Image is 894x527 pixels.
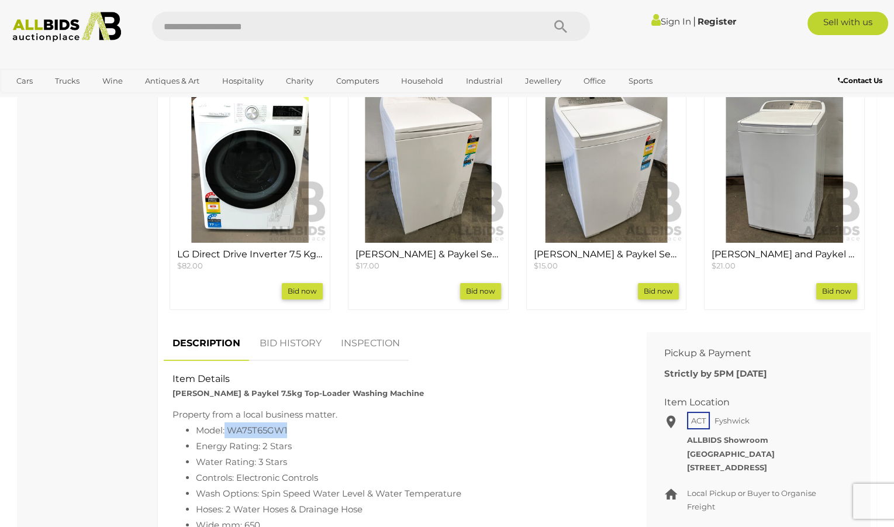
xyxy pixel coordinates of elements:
h2: Pickup & Payment [664,348,836,359]
li: Hoses: 2 Water Hoses & Drainage Hose [196,501,620,517]
div: Fisher and Paykel Washsmart 7.0kg Top Loader Washing Machine [704,84,865,310]
a: Sign In [651,16,691,27]
a: LG Direct Drive Inverter 7.5 Kg Front Loader Washing Machine $82.00 [177,249,323,271]
a: Hospitality [215,71,271,91]
a: INSPECTION [332,326,409,361]
span: Local Pickup or Buyer to Organise Freight [687,488,816,511]
a: Bid now [638,283,679,299]
a: Household [394,71,451,91]
p: $15.00 [534,260,679,271]
span: ACT [687,412,710,429]
li: Controls: Electronic Controls [196,470,620,485]
a: Bid now [282,283,323,299]
a: [PERSON_NAME] & Paykel Series 3 5.5kg Top Load Washing Machine $17.00 [355,249,501,271]
p: $17.00 [355,260,501,271]
b: Contact Us [838,76,882,85]
a: Contact Us [838,74,885,87]
img: LG Direct Drive Inverter 7.5 Kg Front Loader Washing Machine [172,87,328,243]
a: Bid now [816,283,857,299]
p: $21.00 [712,260,857,271]
a: DESCRIPTION [164,326,249,361]
a: Register [698,16,736,27]
a: Wine [95,71,130,91]
a: [PERSON_NAME] and Paykel Washsmart 7.0kg Top Loader Washing Machine $21.00 [712,249,857,271]
span: Fyshwick [712,413,753,428]
div: Fisher & Paykel Series 5 7kg Top Load Washing Machine [526,84,687,310]
button: Search [531,12,590,41]
li: Wash Options: Spin Speed Water Level & Water Temperature [196,485,620,501]
a: Sell with us [807,12,888,35]
h2: Item Details [172,374,620,384]
a: Sports [621,71,660,91]
h4: LG Direct Drive Inverter 7.5 Kg Front Loader Washing Machine [177,249,323,260]
strong: [STREET_ADDRESS] [687,463,767,472]
strong: [PERSON_NAME] & Paykel 7.5kg Top-Loader Washing Machine [172,388,424,398]
a: Trucks [47,71,87,91]
a: Bid now [460,283,501,299]
li: Energy Rating: 2 Stars [196,438,620,454]
a: Computers [329,71,386,91]
img: Fisher and Paykel Washsmart 7.0kg Top Loader Washing Machine [706,87,862,243]
h4: [PERSON_NAME] & Paykel Series 5 7kg Top Load Washing Machine [534,249,679,260]
li: Model: WA75T65GW1 [196,422,620,438]
span: | [693,15,696,27]
img: Fisher & Paykel Series 5 7kg Top Load Washing Machine [529,87,685,243]
a: Cars [9,71,40,91]
h4: [PERSON_NAME] and Paykel Washsmart 7.0kg Top Loader Washing Machine [712,249,857,260]
li: Water Rating: 3 Stars [196,454,620,470]
a: [PERSON_NAME] & Paykel Series 5 7kg Top Load Washing Machine $15.00 [534,249,679,271]
a: Jewellery [517,71,569,91]
a: Industrial [458,71,510,91]
img: Allbids.com.au [6,12,127,42]
div: Property from a local business matter. [172,407,620,422]
strong: ALLBIDS Showroom [GEOGRAPHIC_DATA] [687,435,775,458]
a: Charity [278,71,321,91]
div: Fisher & Paykel Series 3 5.5kg Top Load Washing Machine [348,84,509,310]
a: Antiques & Art [137,71,207,91]
a: Office [576,71,613,91]
img: Fisher & Paykel Series 3 5.5kg Top Load Washing Machine [350,87,506,243]
p: $82.00 [177,260,323,271]
a: [GEOGRAPHIC_DATA] [9,91,107,111]
a: BID HISTORY [251,326,330,361]
div: LG Direct Drive Inverter 7.5 Kg Front Loader Washing Machine [170,84,330,310]
h2: Item Location [664,397,836,408]
h4: [PERSON_NAME] & Paykel Series 3 5.5kg Top Load Washing Machine [355,249,501,260]
b: Strictly by 5PM [DATE] [664,368,767,379]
